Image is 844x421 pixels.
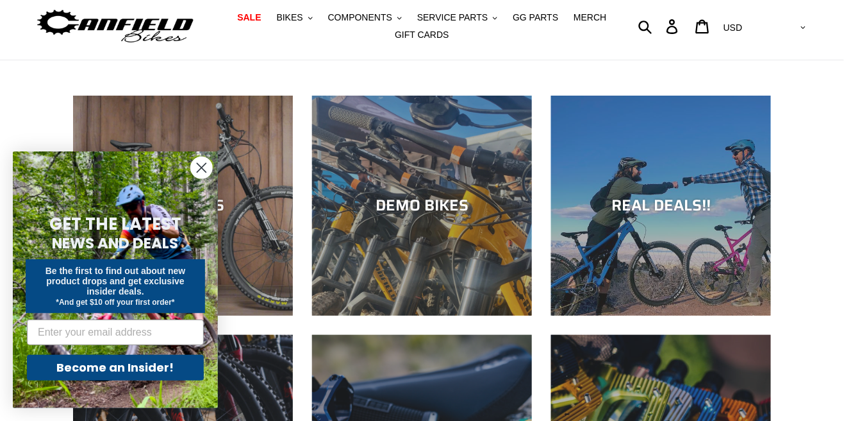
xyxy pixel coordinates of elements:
input: Enter your email address [27,320,204,345]
span: GET THE LATEST [49,212,181,236]
span: NEWS AND DEALS [53,233,179,253]
button: BIKES [270,9,319,26]
span: GG PARTS [513,12,558,23]
span: MERCH [574,12,606,23]
img: Canfield Bikes [35,6,195,47]
a: GG PARTS [506,9,565,26]
button: Close dialog [190,157,213,179]
span: BIKES [277,12,303,23]
button: SERVICE PARTS [411,9,504,26]
a: SALE [231,9,267,26]
div: REAL DEALS!! [551,196,771,215]
a: REAL DEALS!! [551,96,771,316]
a: GIFT CARDS [388,26,456,44]
button: Become an Insider! [27,355,204,381]
span: Be the first to find out about new product drops and get exclusive insider deals. [46,266,186,296]
a: DEMO BIKES [312,96,532,316]
span: SALE [237,12,261,23]
a: MERCH [567,9,613,26]
button: COMPONENTS [322,9,408,26]
div: DEMO BIKES [312,196,532,215]
span: COMPONENTS [328,12,392,23]
span: *And get $10 off your first order* [56,298,174,307]
span: SERVICE PARTS [417,12,488,23]
a: NEW BIKES [73,96,293,316]
span: GIFT CARDS [395,30,449,40]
